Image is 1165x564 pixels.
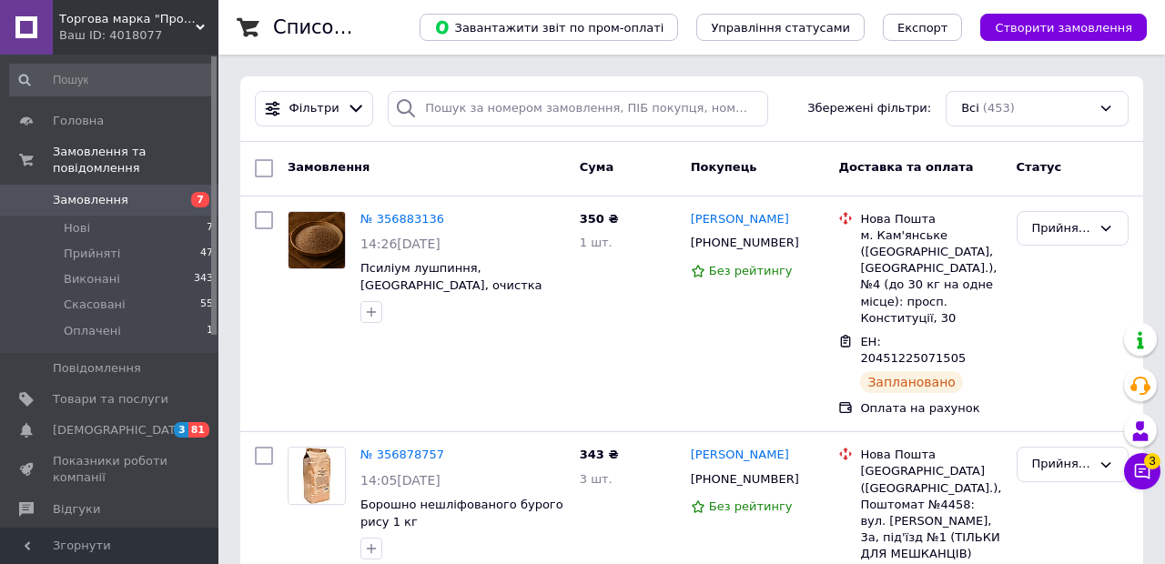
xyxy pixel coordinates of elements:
a: Фото товару [288,447,346,505]
span: Без рейтингу [709,264,793,277]
span: Показники роботи компанії [53,453,168,486]
span: Замовлення та повідомлення [53,144,218,176]
button: Експорт [883,14,963,41]
div: [PHONE_NUMBER] [687,468,803,491]
span: Відгуки [53,501,100,518]
span: Повідомлення [53,360,141,377]
button: Створити замовлення [980,14,1147,41]
span: 343 ₴ [580,448,619,461]
span: Товари та послуги [53,391,168,408]
input: Пошук за номером замовлення, ПІБ покупця, номером телефону, Email, номером накладної [388,91,768,126]
span: Покупець [691,160,757,174]
span: 14:26[DATE] [360,237,441,251]
span: 3 [1144,453,1160,469]
button: Управління статусами [696,14,865,41]
button: Завантажити звіт по пром-оплаті [420,14,678,41]
span: 3 [174,422,188,438]
div: Прийнято [1032,219,1091,238]
span: Торгова марка "Продукція, як вона є" [59,11,196,27]
span: Cума [580,160,613,174]
span: 343 [194,271,213,287]
h1: Список замовлень [273,16,458,38]
a: Борошно нешліфованого бурого рису 1 кг [360,498,563,529]
a: Псиліум лушпиння, [GEOGRAPHIC_DATA], очистка 75% 500 г [360,261,542,308]
a: № 356883136 [360,212,444,226]
span: Без рейтингу [709,499,793,513]
span: (453) [983,101,1015,115]
span: Статус [1017,160,1062,174]
span: Завантажити звіт по пром-оплаті [434,19,664,35]
div: Прийнято [1032,455,1091,474]
span: [DEMOGRAPHIC_DATA] [53,422,187,438]
button: Чат з покупцем3 [1124,453,1160,489]
span: Прийняті [64,246,120,262]
span: Головна [53,113,104,129]
div: Нова Пошта [860,447,1001,463]
a: [PERSON_NAME] [691,447,789,464]
a: № 356878757 [360,448,444,461]
span: 7 [191,192,209,207]
img: Фото товару [289,448,345,504]
span: ЕН: 20451225071505 [860,335,966,366]
div: [GEOGRAPHIC_DATA] ([GEOGRAPHIC_DATA].), Поштомат №4458: вул. [PERSON_NAME], 3а, під'їзд №1 (ТІЛЬК... [860,463,1001,562]
a: Фото товару [288,211,346,269]
span: Фільтри [289,100,339,117]
span: Збережені фільтри: [807,100,931,117]
span: Скасовані [64,297,126,313]
div: Нова Пошта [860,211,1001,227]
span: Нові [64,220,90,237]
div: м. Кам'янське ([GEOGRAPHIC_DATA], [GEOGRAPHIC_DATA].), №4 (до 30 кг на одне місце): просп. Консти... [860,227,1001,327]
span: Експорт [897,21,948,35]
span: Створити замовлення [995,21,1132,35]
span: 55 [200,297,213,313]
span: 81 [188,422,209,438]
span: 1 шт. [580,236,613,249]
span: 350 ₴ [580,212,619,226]
span: Всі [961,100,979,117]
div: Оплата на рахунок [860,400,1001,417]
div: Заплановано [860,371,963,393]
span: 47 [200,246,213,262]
img: Фото товару [289,212,345,268]
span: Доставка та оплата [838,160,973,174]
span: Замовлення [288,160,370,174]
div: [PHONE_NUMBER] [687,231,803,255]
input: Пошук [9,64,215,96]
span: Виконані [64,271,120,287]
span: 1 [207,323,213,339]
span: 3 шт. [580,472,613,486]
span: 7 [207,220,213,237]
div: Ваш ID: 4018077 [59,27,218,44]
span: Замовлення [53,192,128,208]
span: Управління статусами [711,21,850,35]
span: Оплачені [64,323,121,339]
a: Створити замовлення [962,20,1147,34]
a: [PERSON_NAME] [691,211,789,228]
span: 14:05[DATE] [360,473,441,488]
